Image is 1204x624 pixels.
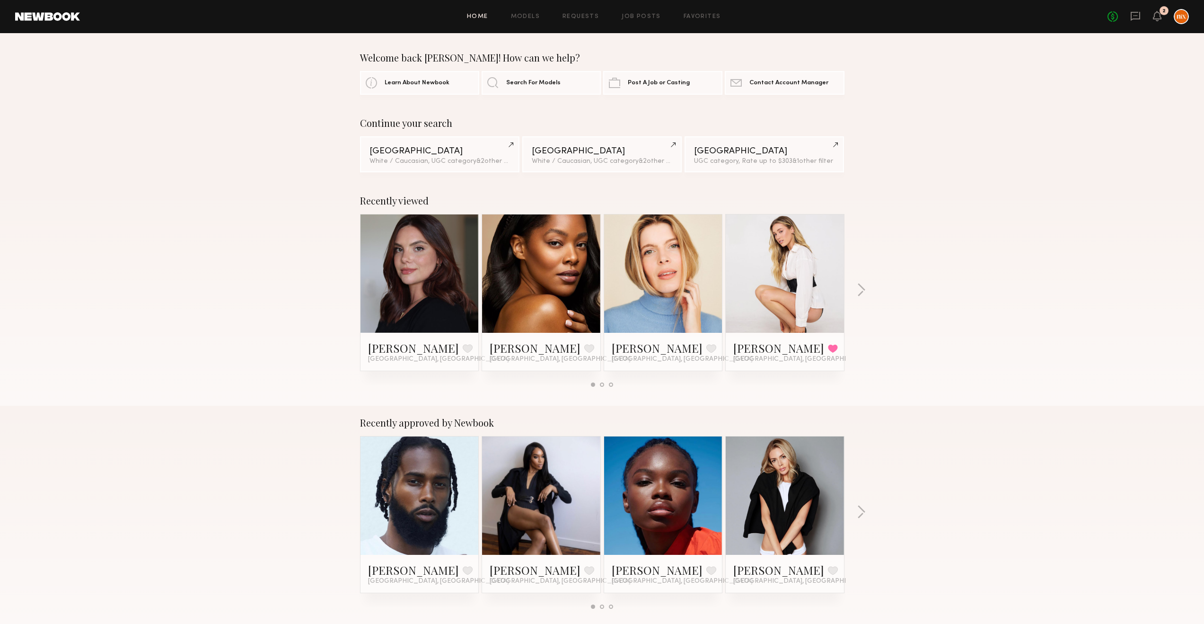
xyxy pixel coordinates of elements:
[562,14,599,20] a: Requests
[369,147,510,156] div: [GEOGRAPHIC_DATA]
[694,147,835,156] div: [GEOGRAPHIC_DATA]
[628,80,690,86] span: Post A Job or Casting
[1162,9,1166,14] div: 2
[490,562,580,578] a: [PERSON_NAME]
[360,52,844,63] div: Welcome back [PERSON_NAME]! How can we help?
[511,14,540,20] a: Models
[622,14,661,20] a: Job Posts
[360,71,479,95] a: Learn About Newbook
[725,71,844,95] a: Contact Account Manager
[360,117,844,129] div: Continue your search
[733,340,824,356] a: [PERSON_NAME]
[476,158,522,164] span: & 2 other filter s
[368,340,459,356] a: [PERSON_NAME]
[360,195,844,206] div: Recently viewed
[385,80,449,86] span: Learn About Newbook
[612,356,753,363] span: [GEOGRAPHIC_DATA], [GEOGRAPHIC_DATA]
[749,80,828,86] span: Contact Account Manager
[639,158,684,164] span: & 2 other filter s
[490,340,580,356] a: [PERSON_NAME]
[532,147,672,156] div: [GEOGRAPHIC_DATA]
[369,158,510,165] div: White / Caucasian, UGC category
[603,71,722,95] a: Post A Job or Casting
[792,158,833,164] span: & 1 other filter
[612,562,703,578] a: [PERSON_NAME]
[612,340,703,356] a: [PERSON_NAME]
[467,14,488,20] a: Home
[360,417,844,428] div: Recently approved by Newbook
[368,562,459,578] a: [PERSON_NAME]
[733,578,874,585] span: [GEOGRAPHIC_DATA], [GEOGRAPHIC_DATA]
[733,356,874,363] span: [GEOGRAPHIC_DATA], [GEOGRAPHIC_DATA]
[694,158,835,165] div: UGC category, Rate up to $303
[490,356,631,363] span: [GEOGRAPHIC_DATA], [GEOGRAPHIC_DATA]
[612,578,753,585] span: [GEOGRAPHIC_DATA], [GEOGRAPHIC_DATA]
[482,71,601,95] a: Search For Models
[684,14,721,20] a: Favorites
[360,136,519,172] a: [GEOGRAPHIC_DATA]White / Caucasian, UGC category&2other filters
[733,562,824,578] a: [PERSON_NAME]
[506,80,561,86] span: Search For Models
[685,136,844,172] a: [GEOGRAPHIC_DATA]UGC category, Rate up to $303&1other filter
[368,578,509,585] span: [GEOGRAPHIC_DATA], [GEOGRAPHIC_DATA]
[490,578,631,585] span: [GEOGRAPHIC_DATA], [GEOGRAPHIC_DATA]
[532,158,672,165] div: White / Caucasian, UGC category
[522,136,682,172] a: [GEOGRAPHIC_DATA]White / Caucasian, UGC category&2other filters
[368,356,509,363] span: [GEOGRAPHIC_DATA], [GEOGRAPHIC_DATA]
